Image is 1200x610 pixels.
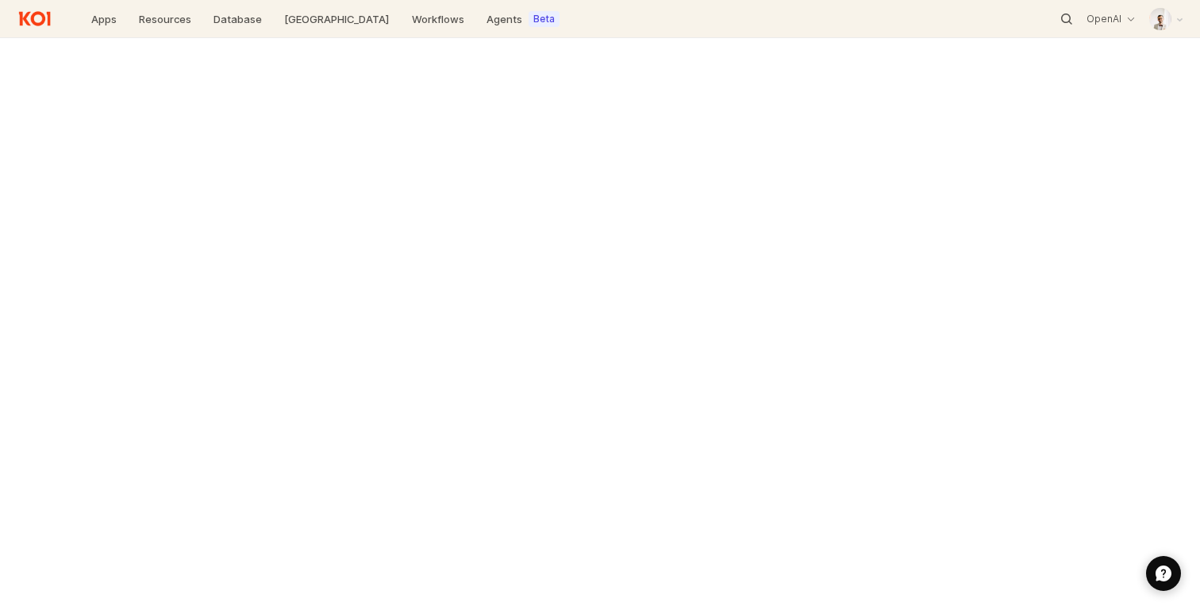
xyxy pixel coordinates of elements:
[1087,13,1121,25] p: OpenAI
[477,8,569,30] a: AgentsBeta
[402,8,474,30] a: Workflows
[275,8,399,30] a: [GEOGRAPHIC_DATA]
[1079,10,1143,29] button: OpenAI
[129,8,201,30] a: Resources
[204,8,271,30] a: Database
[13,6,56,31] img: Return to home page
[533,13,555,25] label: Beta
[82,8,126,30] a: Apps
